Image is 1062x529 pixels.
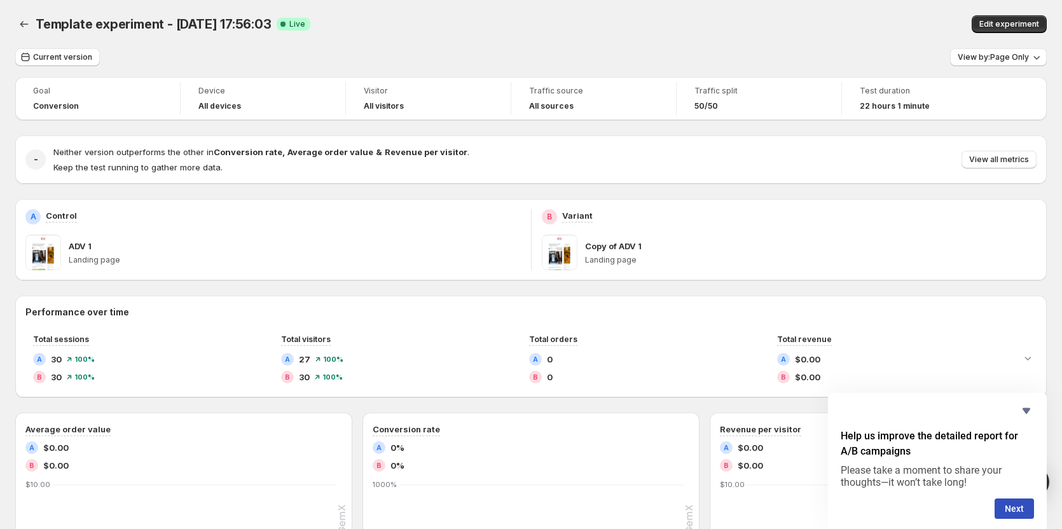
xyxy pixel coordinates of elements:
strong: , [282,147,285,157]
span: Visitor [364,86,493,96]
span: Goal [33,86,162,96]
h2: B [285,373,290,381]
span: 0 [547,371,553,383]
span: Test duration [860,86,990,96]
span: 22 hours 1 minute [860,101,930,111]
h2: B [547,212,552,222]
p: Please take a moment to share your thoughts—it won’t take long! [841,464,1034,488]
button: Expand chart [1019,349,1037,367]
h3: Conversion rate [373,423,440,436]
p: Landing page [585,255,1037,265]
button: Hide survey [1019,403,1034,418]
h4: All sources [529,101,574,111]
h2: Performance over time [25,306,1037,319]
h2: A [37,355,42,363]
span: Total sessions [33,334,89,344]
span: $0.00 [738,459,763,472]
span: Live [289,19,305,29]
h2: B [724,462,729,469]
h2: Help us improve the detailed report for A/B campaigns [841,429,1034,459]
img: ADV 1 [25,235,61,270]
span: Traffic split [694,86,824,96]
span: Total revenue [777,334,832,344]
span: $0.00 [795,371,820,383]
span: 100 % [322,373,343,381]
h2: A [29,444,34,451]
h3: Revenue per visitor [720,423,801,436]
button: Edit experiment [972,15,1047,33]
span: 0 [547,353,553,366]
h2: B [37,373,42,381]
strong: & [376,147,382,157]
button: Current version [15,48,100,66]
span: 0% [390,441,404,454]
span: $0.00 [43,441,69,454]
span: 100 % [74,373,95,381]
p: Control [46,209,77,222]
span: 27 [299,353,310,366]
span: $0.00 [738,441,763,454]
span: Device [198,86,328,96]
span: Current version [33,52,92,62]
span: Total orders [529,334,577,344]
a: Test duration22 hours 1 minute [860,85,990,113]
p: ADV 1 [69,240,92,252]
text: 1000% [373,480,397,489]
span: $0.00 [795,353,820,366]
p: Copy of ADV 1 [585,240,642,252]
h2: A [285,355,290,363]
h2: B [29,462,34,469]
span: $0.00 [43,459,69,472]
span: View by: Page Only [958,52,1029,62]
h2: A [533,355,538,363]
p: Landing page [69,255,521,265]
span: 50/50 [694,101,718,111]
a: GoalConversion [33,85,162,113]
h2: B [781,373,786,381]
p: Variant [562,209,593,222]
button: View all metrics [962,151,1037,168]
span: Keep the test running to gather more data. [53,162,223,172]
span: View all metrics [969,155,1029,165]
strong: Conversion rate [214,147,282,157]
h4: All devices [198,101,241,111]
button: View by:Page Only [950,48,1047,66]
span: Total visitors [281,334,331,344]
h4: All visitors [364,101,404,111]
span: 100 % [74,355,95,363]
button: Next question [995,498,1034,519]
h2: A [781,355,786,363]
h2: A [376,444,382,451]
strong: Revenue per visitor [385,147,467,157]
h2: - [34,153,38,166]
a: Traffic split50/50 [694,85,824,113]
img: Copy of ADV 1 [542,235,577,270]
a: DeviceAll devices [198,85,328,113]
text: $10.00 [25,480,50,489]
div: Help us improve the detailed report for A/B campaigns [841,403,1034,519]
h2: A [724,444,729,451]
button: Back [15,15,33,33]
span: Template experiment - [DATE] 17:56:03 [36,17,272,32]
h2: A [31,212,36,222]
span: 30 [51,353,62,366]
span: Neither version outperforms the other in . [53,147,469,157]
a: VisitorAll visitors [364,85,493,113]
span: 0% [390,459,404,472]
h3: Average order value [25,423,111,436]
span: 100 % [323,355,343,363]
h2: B [376,462,382,469]
strong: Average order value [287,147,373,157]
a: Traffic sourceAll sources [529,85,658,113]
span: Conversion [33,101,79,111]
span: Edit experiment [979,19,1039,29]
text: $10.00 [720,480,745,489]
h2: B [533,373,538,381]
span: 30 [51,371,62,383]
span: 30 [299,371,310,383]
span: Traffic source [529,86,658,96]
